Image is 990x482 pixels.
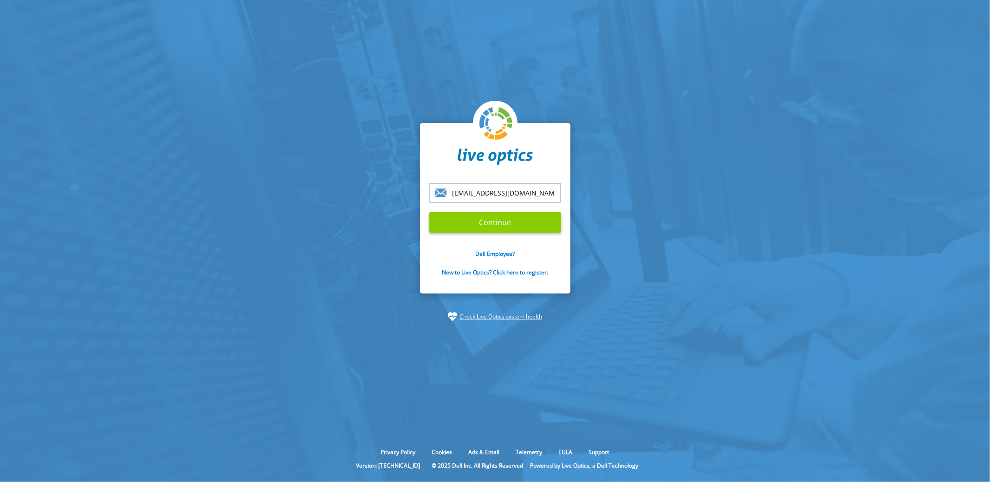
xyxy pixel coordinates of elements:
[462,448,507,456] a: Ads & Email
[429,212,561,233] input: Continue
[429,183,561,203] input: email@address.com
[531,462,639,469] li: Powered by Live Optics, a Dell Technology
[374,448,423,456] a: Privacy Policy
[552,448,580,456] a: EULA
[425,448,459,456] a: Cookies
[448,312,457,321] img: status-check-icon.svg
[509,448,550,456] a: Telemetry
[442,268,548,276] a: New to Live Optics? Click here to register.
[459,312,542,321] a: Check Live Optics system health
[475,250,515,258] a: Dell Employee?
[427,462,528,469] li: © 2025 Dell Inc. All Rights Reserved
[352,462,425,469] li: Version: [TECHNICAL_ID]
[458,148,533,165] img: liveoptics-word.svg
[479,107,513,141] img: liveoptics-logo.svg
[582,448,616,456] a: Support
